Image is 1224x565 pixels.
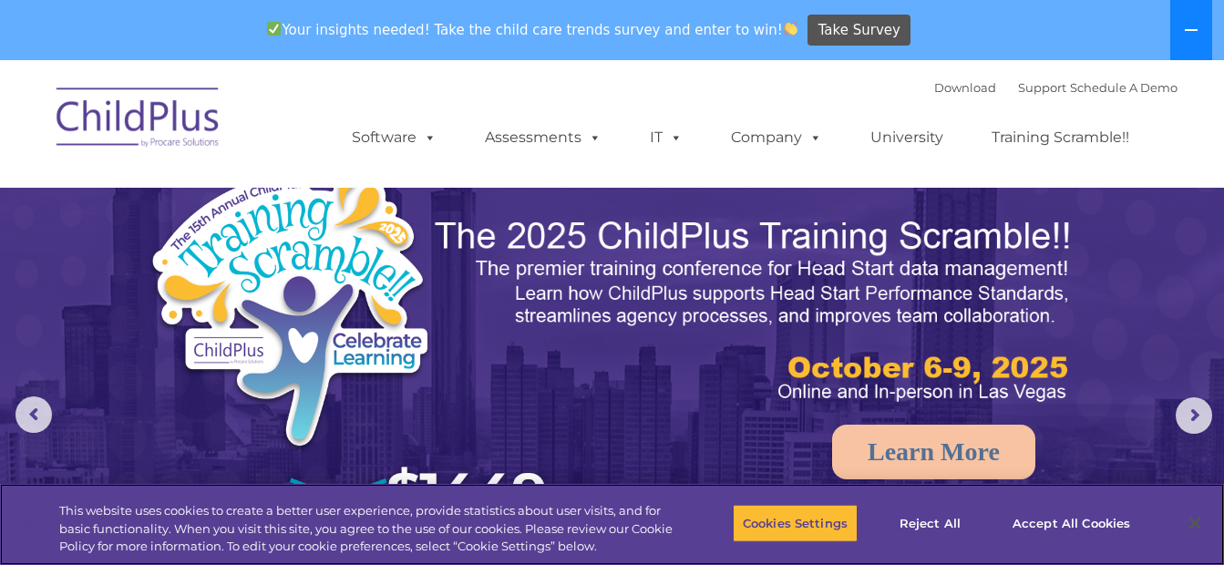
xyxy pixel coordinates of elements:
[1175,503,1215,543] button: Close
[1018,80,1066,95] a: Support
[973,119,1147,156] a: Training Scramble!!
[934,80,1178,95] font: |
[873,504,987,542] button: Reject All
[1003,504,1140,542] button: Accept All Cookies
[784,22,797,36] img: 👏
[253,195,331,209] span: Phone number
[253,120,309,134] span: Last name
[733,504,858,542] button: Cookies Settings
[852,119,962,156] a: University
[267,22,281,36] img: ✅
[467,119,620,156] a: Assessments
[47,75,230,166] img: ChildPlus by Procare Solutions
[807,15,910,46] a: Take Survey
[818,15,900,46] span: Take Survey
[632,119,701,156] a: IT
[934,80,996,95] a: Download
[260,12,806,47] span: Your insights needed! Take the child care trends survey and enter to win!
[832,425,1035,479] a: Learn More
[59,502,674,556] div: This website uses cookies to create a better user experience, provide statistics about user visit...
[1070,80,1178,95] a: Schedule A Demo
[334,119,455,156] a: Software
[713,119,840,156] a: Company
